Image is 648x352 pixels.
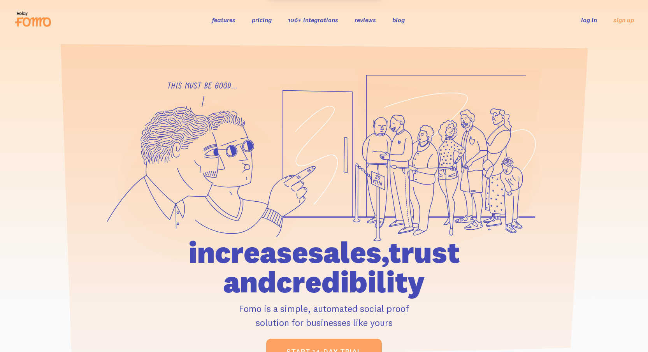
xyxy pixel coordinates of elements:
[613,16,634,24] a: sign up
[144,301,504,329] p: Fomo is a simple, automated social proof solution for businesses like yours
[144,238,504,297] h1: increase sales, trust and credibility
[288,16,338,24] a: 106+ integrations
[252,16,272,24] a: pricing
[212,16,235,24] a: features
[581,16,597,24] a: log in
[355,16,376,24] a: reviews
[392,16,405,24] a: blog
